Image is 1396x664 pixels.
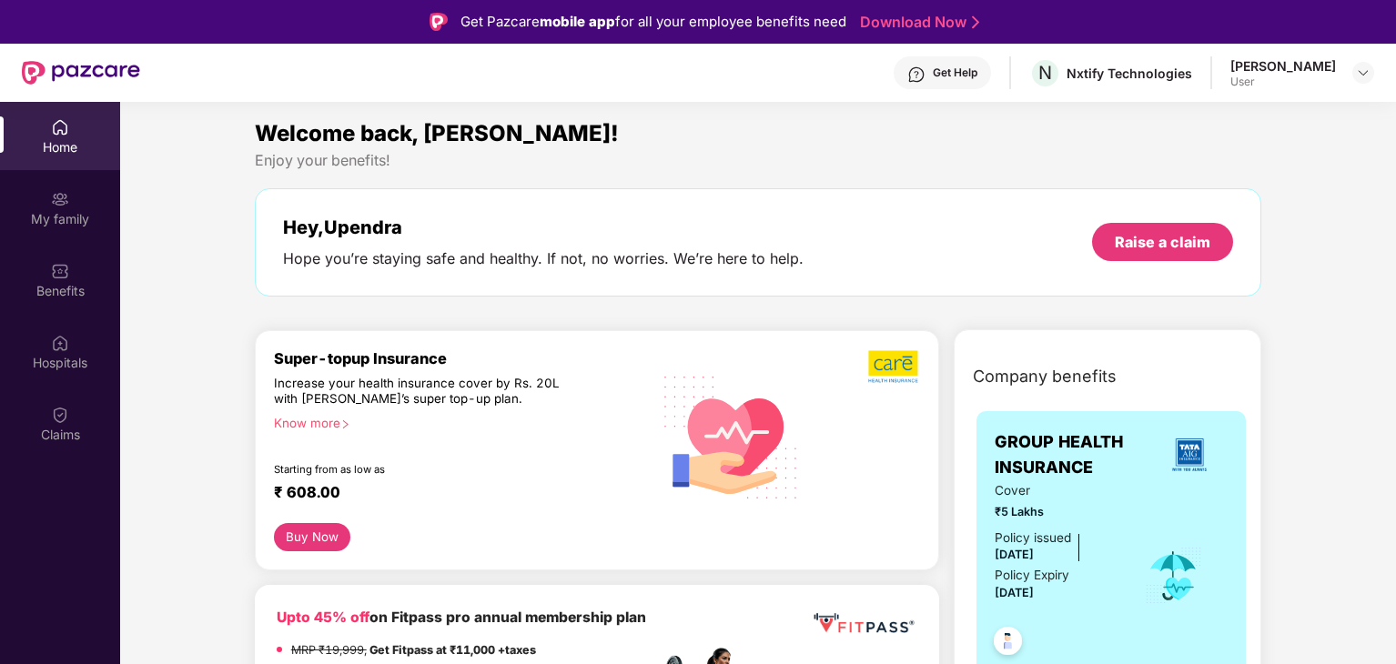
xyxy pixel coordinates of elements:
img: b5dec4f62d2307b9de63beb79f102df3.png [868,349,920,384]
div: Nxtify Technologies [1067,65,1192,82]
span: [DATE] [995,586,1034,599]
img: svg+xml;base64,PHN2ZyBpZD0iQ2xhaW0iIHhtbG5zPSJodHRwOi8vd3d3LnczLm9yZy8yMDAwL3N2ZyIgd2lkdGg9IjIwIi... [51,406,69,424]
span: ₹5 Lakhs [995,503,1119,521]
div: Super-topup Insurance [274,349,651,367]
span: Welcome back, [PERSON_NAME]! [255,120,619,146]
div: Get Pazcare for all your employee benefits need [460,11,846,33]
div: [PERSON_NAME] [1230,57,1336,75]
span: [DATE] [995,548,1034,561]
span: Cover [995,481,1119,500]
div: ₹ 608.00 [274,483,632,505]
img: svg+xml;base64,PHN2ZyBpZD0iRHJvcGRvd24tMzJ4MzIiIHhtbG5zPSJodHRwOi8vd3d3LnczLm9yZy8yMDAwL3N2ZyIgd2... [1356,65,1371,80]
div: Raise a claim [1115,232,1210,252]
img: svg+xml;base64,PHN2ZyB4bWxucz0iaHR0cDovL3d3dy53My5vcmcvMjAwMC9zdmciIHhtbG5zOnhsaW5rPSJodHRwOi8vd3... [651,354,813,518]
div: Get Help [933,65,977,80]
strong: Get Fitpass at ₹11,000 +taxes [369,643,536,657]
div: Hey, Upendra [283,216,804,238]
span: GROUP HEALTH INSURANCE [995,429,1151,481]
a: Download Now [860,13,974,32]
div: Policy Expiry [995,566,1069,585]
span: N [1038,62,1052,84]
div: Increase your health insurance cover by Rs. 20L with [PERSON_NAME]’s super top-up plan. [274,376,572,408]
div: Policy issued [995,528,1071,548]
img: New Pazcare Logo [22,61,140,85]
img: fppp.png [810,607,916,640]
b: on Fitpass pro annual membership plan [277,609,646,626]
div: Know more [274,416,640,428]
b: Upto 45% off [277,609,369,626]
img: svg+xml;base64,PHN2ZyBpZD0iQmVuZWZpdHMiIHhtbG5zPSJodHRwOi8vd3d3LnczLm9yZy8yMDAwL3N2ZyIgd2lkdGg9Ij... [51,262,69,280]
button: Buy Now [274,523,351,551]
img: svg+xml;base64,PHN2ZyB3aWR0aD0iMjAiIGhlaWdodD0iMjAiIHZpZXdCb3g9IjAgMCAyMCAyMCIgZmlsbD0ibm9uZSIgeG... [51,190,69,208]
del: MRP ₹19,999, [291,643,367,657]
div: Starting from as low as [274,463,573,476]
img: svg+xml;base64,PHN2ZyBpZD0iSGVscC0zMngzMiIgeG1sbnM9Imh0dHA6Ly93d3cudzMub3JnLzIwMDAvc3ZnIiB3aWR0aD... [907,65,926,84]
div: Enjoy your benefits! [255,151,1262,170]
div: User [1230,75,1336,89]
span: right [340,419,350,429]
img: Stroke [972,13,979,32]
span: Company benefits [973,364,1117,389]
div: Hope you’re staying safe and healthy. If not, no worries. We’re here to help. [283,249,804,268]
img: icon [1144,546,1203,606]
img: svg+xml;base64,PHN2ZyBpZD0iSG9zcGl0YWxzIiB4bWxucz0iaHR0cDovL3d3dy53My5vcmcvMjAwMC9zdmciIHdpZHRoPS... [51,334,69,352]
img: Logo [430,13,448,31]
img: insurerLogo [1165,430,1214,479]
strong: mobile app [540,13,615,30]
img: svg+xml;base64,PHN2ZyBpZD0iSG9tZSIgeG1sbnM9Imh0dHA6Ly93d3cudzMub3JnLzIwMDAvc3ZnIiB3aWR0aD0iMjAiIG... [51,118,69,136]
